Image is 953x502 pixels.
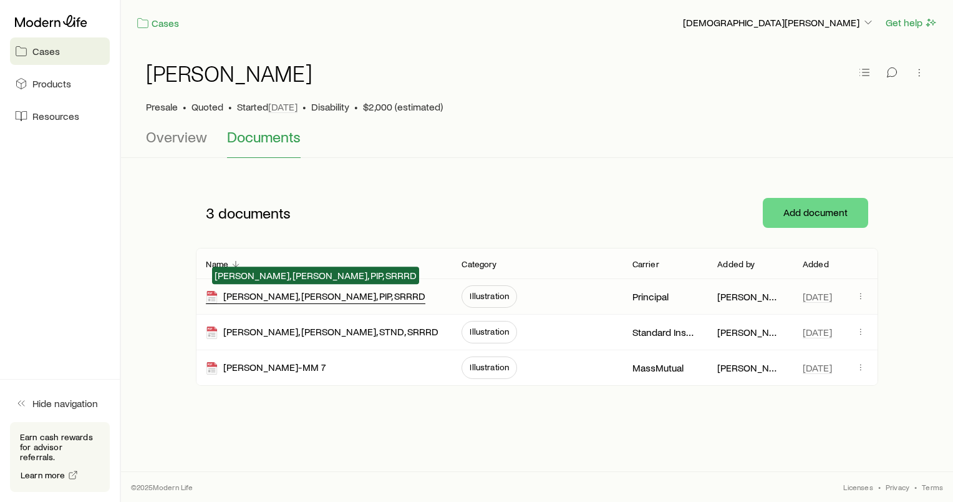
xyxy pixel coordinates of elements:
[914,482,917,492] span: •
[354,101,358,113] span: •
[803,290,832,303] span: [DATE]
[632,326,698,338] p: Standard Insurance Company
[886,482,909,492] a: Privacy
[632,362,684,374] p: MassMutual
[146,128,928,158] div: Case details tabs
[803,259,829,269] p: Added
[206,259,228,269] p: Name
[218,204,291,222] span: documents
[131,482,193,492] p: © 2025 Modern Life
[843,482,873,492] a: Licenses
[632,259,659,269] p: Carrier
[717,362,783,374] p: [PERSON_NAME]
[10,70,110,97] a: Products
[763,198,868,228] button: Add document
[717,290,783,303] p: [PERSON_NAME]
[32,45,60,57] span: Cases
[462,259,496,269] p: Category
[21,471,65,480] span: Learn more
[470,291,509,301] span: Illustration
[682,16,875,31] button: [DEMOGRAPHIC_DATA][PERSON_NAME]
[10,422,110,492] div: Earn cash rewards for advisor referrals.Learn more
[470,362,509,372] span: Illustration
[885,16,938,30] button: Get help
[206,325,438,340] div: [PERSON_NAME], [PERSON_NAME], STND, SRRRD
[10,390,110,417] button: Hide navigation
[10,37,110,65] a: Cases
[32,110,79,122] span: Resources
[32,397,98,410] span: Hide navigation
[363,101,443,113] span: $2,000 (estimated)
[803,326,832,338] span: [DATE]
[683,16,874,29] p: [DEMOGRAPHIC_DATA][PERSON_NAME]
[632,290,669,303] p: Principal
[268,101,298,113] span: [DATE]
[146,61,312,86] h1: [PERSON_NAME]
[146,128,207,145] span: Overview
[206,290,425,304] div: [PERSON_NAME], [PERSON_NAME], PIP, SRRRD
[922,482,943,492] a: Terms
[228,101,232,113] span: •
[878,482,881,492] span: •
[717,326,783,338] p: [PERSON_NAME]
[237,101,298,113] p: Started
[470,327,509,337] span: Illustration
[32,77,71,90] span: Products
[191,101,223,113] span: Quoted
[146,101,178,113] p: Presale
[10,102,110,130] a: Resources
[20,432,100,462] p: Earn cash rewards for advisor referrals.
[136,16,180,31] a: Cases
[206,361,326,375] div: [PERSON_NAME]-MM 7
[183,101,186,113] span: •
[227,128,301,145] span: Documents
[206,204,215,222] span: 3
[311,101,349,113] p: Disability
[717,259,755,269] p: Added by
[302,101,306,113] span: •
[803,362,832,374] span: [DATE]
